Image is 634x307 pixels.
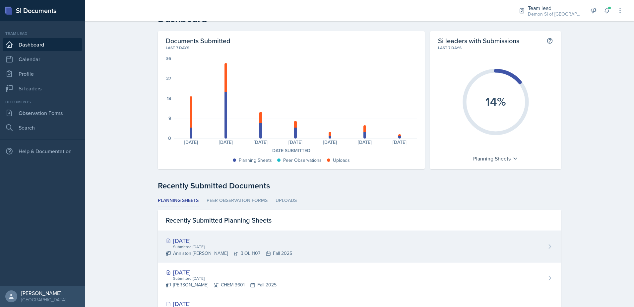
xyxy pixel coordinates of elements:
[166,37,417,45] h2: Documents Submitted
[438,37,519,45] h2: Si leaders with Submissions
[166,56,171,61] div: 36
[21,290,66,296] div: [PERSON_NAME]
[3,106,82,120] a: Observation Forms
[333,157,350,164] div: Uploads
[172,275,277,281] div: Submitted [DATE]
[167,96,171,101] div: 18
[158,262,561,294] a: [DATE] Submitted [DATE] [PERSON_NAME]CHEM 3601Fall 2025
[207,194,268,207] li: Peer Observation Forms
[276,194,297,207] li: Uploads
[382,140,417,145] div: [DATE]
[166,268,277,277] div: [DATE]
[158,231,561,262] a: [DATE] Submitted [DATE] Anniston [PERSON_NAME]BIOL 1107Fall 2025
[3,121,82,134] a: Search
[172,244,292,250] div: Submitted [DATE]
[166,147,417,154] div: Date Submitted
[438,45,553,51] div: Last 7 days
[528,4,581,12] div: Team lead
[3,145,82,158] div: Help & Documentation
[158,13,561,25] h2: Dashboard
[3,67,82,80] a: Profile
[348,140,382,145] div: [DATE]
[3,38,82,51] a: Dashboard
[278,140,313,145] div: [DATE]
[168,136,171,141] div: 0
[470,153,521,164] div: Planning Sheets
[166,45,417,51] div: Last 7 days
[166,250,292,257] div: Anniston [PERSON_NAME] BIOL 1107 Fall 2025
[158,194,199,207] li: Planning Sheets
[239,157,272,164] div: Planning Sheets
[243,140,278,145] div: [DATE]
[3,82,82,95] a: Si leaders
[3,52,82,66] a: Calendar
[158,210,561,231] div: Recently Submitted Planning Sheets
[166,281,277,288] div: [PERSON_NAME] CHEM 3601 Fall 2025
[174,140,209,145] div: [DATE]
[485,93,506,110] text: 14%
[3,31,82,37] div: Team lead
[3,99,82,105] div: Documents
[313,140,348,145] div: [DATE]
[158,180,561,192] div: Recently Submitted Documents
[168,116,171,121] div: 9
[209,140,243,145] div: [DATE]
[528,11,581,18] div: Demon SI of [GEOGRAPHIC_DATA] / Fall 2025
[166,236,292,245] div: [DATE]
[21,296,66,303] div: [GEOGRAPHIC_DATA]
[166,76,171,81] div: 27
[283,157,322,164] div: Peer Observations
